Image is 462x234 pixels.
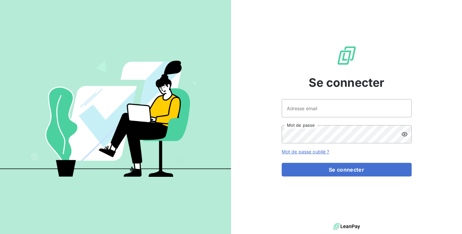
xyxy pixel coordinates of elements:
span: Se connecter [309,74,385,91]
img: logo [333,222,360,231]
a: Mot de passe oublié ? [282,149,329,154]
img: Logo LeanPay [336,45,357,66]
input: placeholder [282,99,412,117]
button: Se connecter [282,163,412,176]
